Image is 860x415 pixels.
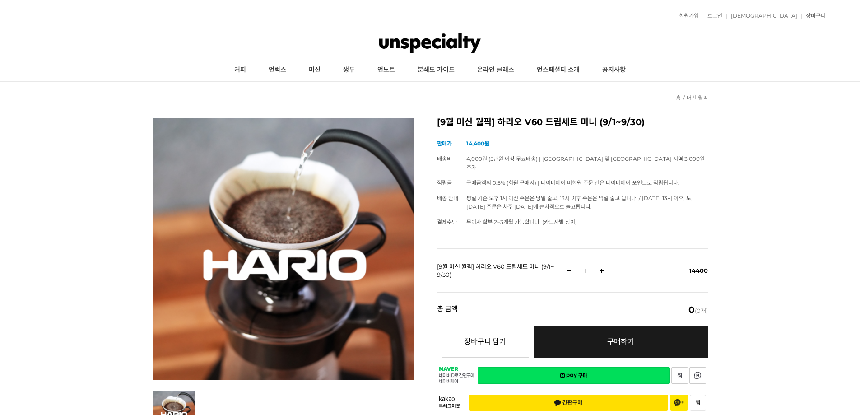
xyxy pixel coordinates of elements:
a: 새창 [671,367,688,384]
button: 장바구니 담기 [442,326,529,358]
span: 4,000원 (5만원 이상 무료배송) | [GEOGRAPHIC_DATA] 및 [GEOGRAPHIC_DATA] 지역 3,000원 추가 [466,155,705,171]
span: 무이자 할부 2~3개월 가능합니다. (카드사별 상이) [466,219,577,225]
a: 로그인 [703,13,722,19]
a: 머신 [298,59,332,81]
span: 결제수단 [437,219,457,225]
button: 채널 추가 [670,395,688,411]
a: 커피 [223,59,257,81]
span: 배송 안내 [437,195,458,201]
a: 수량증가 [595,264,608,277]
button: 찜 [690,395,706,411]
span: 찜 [696,400,700,406]
a: 공지사항 [591,59,637,81]
a: 머신 월픽 [687,94,708,101]
span: 카카오 톡체크아웃 [439,396,462,409]
span: 구매금액의 0.5% (회원 구매시) | 네이버페이 비회원 주문 건은 네이버페이 포인트로 적립됩니다. [466,179,679,186]
span: 적립금 [437,179,452,186]
a: 홈 [676,94,681,101]
h2: [9월 머신 월픽] 하리오 V60 드립세트 미니 (9/1~9/30) [437,118,708,127]
button: 간편구매 [469,395,668,411]
span: 판매가 [437,140,452,147]
a: 언스페셜티 소개 [525,59,591,81]
span: 14400 [689,267,708,274]
a: 회원가입 [674,13,699,19]
a: [DEMOGRAPHIC_DATA] [726,13,797,19]
span: 채널 추가 [674,399,684,406]
span: 구매하기 [607,337,634,346]
span: 평일 기준 오후 1시 이전 주문은 당일 출고, 13시 이후 주문은 익일 출고 됩니다. / [DATE] 13시 이후, 토, [DATE] 주문은 차주 [DATE]에 순차적으로 출... [466,195,693,210]
a: 분쇄도 가이드 [406,59,466,81]
img: 언스페셜티 몰 [379,29,481,56]
td: [9월 머신 월픽] 하리오 V60 드립세트 미니 (9/1~9/30) [437,248,562,292]
strong: 14,400원 [466,140,489,147]
a: 새창 [478,367,670,384]
a: 온라인 클래스 [466,59,525,81]
span: (0개) [688,305,708,314]
strong: 총 금액 [437,305,458,314]
a: 생두 [332,59,366,81]
a: 수량감소 [562,264,575,277]
a: 구매하기 [534,326,708,358]
a: 새창 [689,367,706,384]
a: 언노트 [366,59,406,81]
a: 언럭스 [257,59,298,81]
img: 9월 머신 월픽 하리오 V60 드립세트 미니 [153,118,414,380]
a: 장바구니 [801,13,826,19]
em: 0 [688,304,695,315]
span: 간편구매 [554,399,583,406]
span: 배송비 [437,155,452,162]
